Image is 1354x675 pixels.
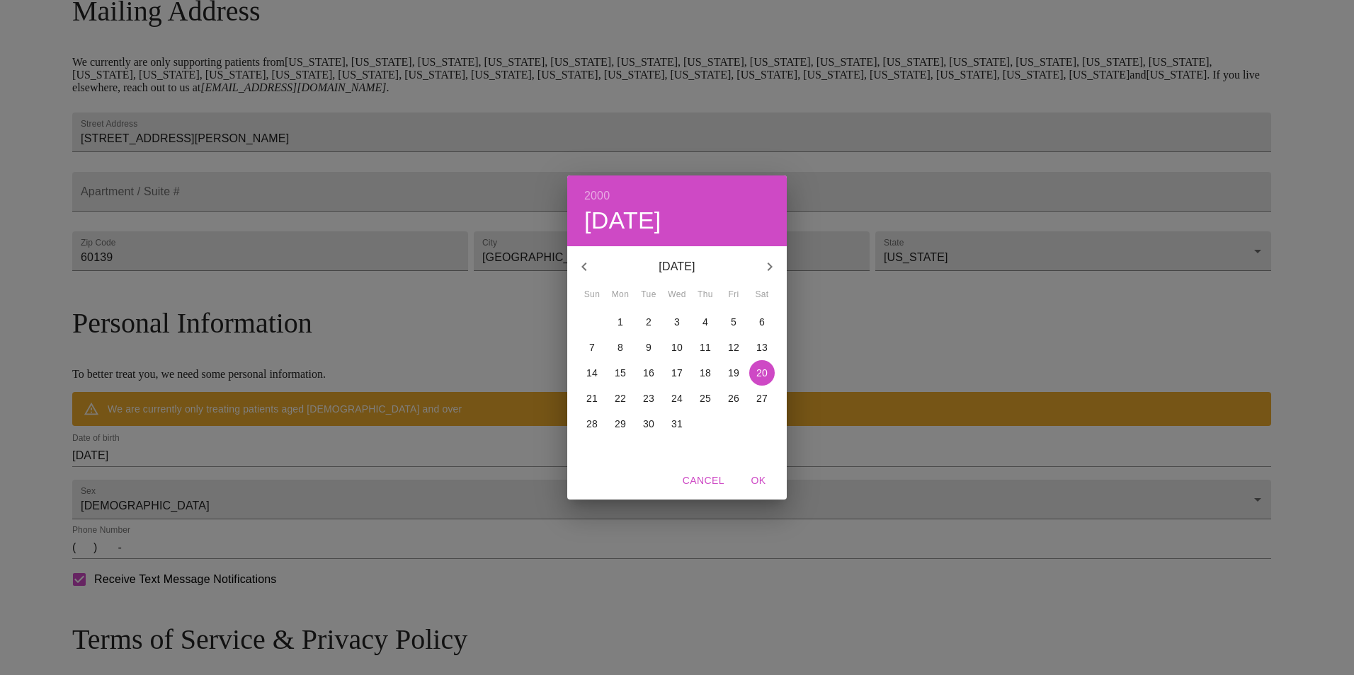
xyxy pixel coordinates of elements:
p: 22 [615,391,626,405]
button: 25 [693,386,718,411]
span: Tue [636,288,661,302]
button: OK [736,468,781,494]
button: 31 [664,411,690,437]
p: 29 [615,417,626,431]
p: 3 [674,315,680,329]
p: 18 [700,366,711,380]
button: 14 [579,360,605,386]
p: 12 [728,340,739,354]
p: 7 [589,340,595,354]
span: Wed [664,288,690,302]
button: 10 [664,335,690,360]
button: 6 [749,309,775,335]
p: 19 [728,366,739,380]
button: 13 [749,335,775,360]
p: 24 [671,391,683,405]
button: 4 [693,309,718,335]
button: 30 [636,411,661,437]
button: 3 [664,309,690,335]
p: 31 [671,417,683,431]
button: 7 [579,335,605,360]
span: Cancel [683,472,724,490]
p: 21 [586,391,598,405]
button: Cancel [677,468,730,494]
button: 2 [636,309,661,335]
p: 10 [671,340,683,354]
button: 15 [608,360,633,386]
span: Fri [721,288,746,302]
button: 2000 [584,186,610,206]
button: 27 [749,386,775,411]
p: 9 [646,340,652,354]
p: 27 [756,391,768,405]
button: 21 [579,386,605,411]
button: 19 [721,360,746,386]
button: 26 [721,386,746,411]
p: 15 [615,366,626,380]
button: 1 [608,309,633,335]
p: 8 [618,340,623,354]
button: 5 [721,309,746,335]
button: 8 [608,335,633,360]
button: 18 [693,360,718,386]
button: [DATE] [584,206,661,236]
p: 16 [643,366,654,380]
p: [DATE] [601,258,753,275]
p: 28 [586,417,598,431]
button: 23 [636,386,661,411]
p: 30 [643,417,654,431]
span: Sun [579,288,605,302]
button: 28 [579,411,605,437]
button: 12 [721,335,746,360]
p: 6 [759,315,765,329]
p: 5 [731,315,736,329]
span: Thu [693,288,718,302]
button: 24 [664,386,690,411]
p: 11 [700,340,711,354]
p: 13 [756,340,768,354]
button: 29 [608,411,633,437]
p: 2 [646,315,652,329]
p: 23 [643,391,654,405]
p: 1 [618,315,623,329]
button: 16 [636,360,661,386]
span: OK [741,472,775,490]
p: 20 [756,366,768,380]
button: 11 [693,335,718,360]
button: 17 [664,360,690,386]
p: 25 [700,391,711,405]
span: Mon [608,288,633,302]
p: 14 [586,366,598,380]
p: 26 [728,391,739,405]
button: 9 [636,335,661,360]
span: Sat [749,288,775,302]
button: 22 [608,386,633,411]
button: 20 [749,360,775,386]
p: 4 [702,315,708,329]
p: 17 [671,366,683,380]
